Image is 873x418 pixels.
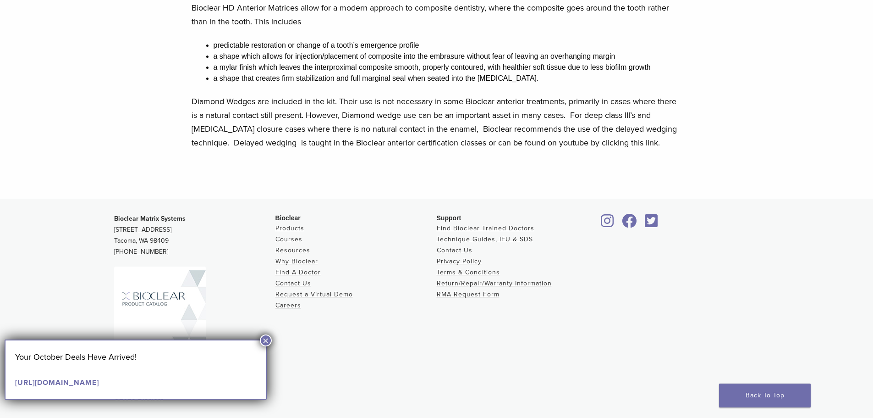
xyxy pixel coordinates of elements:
li: a mylar finish which leaves the interproximal composite smooth, properly contoured, with healthie... [214,62,682,73]
a: Contact Us [275,279,311,287]
a: Resources [275,246,310,254]
p: Bioclear HD Anterior Matrices allow for a modern approach to composite dentistry, where the compo... [192,1,682,28]
span: Support [437,214,461,222]
span: Bioclear [275,214,301,222]
li: a shape which allows for injection/placement of composite into the embrasure without fear of leav... [214,51,682,62]
a: Terms & Conditions [437,268,500,276]
a: Products [275,224,304,232]
a: Request a Virtual Demo [275,290,353,298]
a: Find Bioclear Trained Doctors [437,224,534,232]
strong: Bioclear Matrix Systems [114,215,186,223]
button: Close [260,334,272,346]
a: Privacy Policy [437,257,482,265]
div: ©2025 Bioclear [114,392,759,403]
a: Courses [275,235,302,243]
img: Bioclear [114,267,206,385]
li: predictable restoration or change of a tooth’s emergence profile [214,40,682,51]
p: Your October Deals Have Arrived! [15,350,256,364]
a: Return/Repair/Warranty Information [437,279,552,287]
li: a shape that creates firm stabilization and full marginal seal when seated into the [MEDICAL_DATA]. [214,73,682,84]
a: Contact Us [437,246,472,254]
a: RMA Request Form [437,290,500,298]
a: Bioclear [619,219,640,229]
p: Diamond Wedges are included in the kit. Their use is not necessary in some Bioclear anterior trea... [192,95,682,150]
a: Find A Doctor [275,268,321,276]
a: Technique Guides, IFU & SDS [437,235,533,243]
a: [URL][DOMAIN_NAME] [15,378,99,387]
p: [STREET_ADDRESS] Tacoma, WA 98409 [PHONE_NUMBER] [114,213,275,257]
a: Back To Top [719,384,811,407]
a: Why Bioclear [275,257,318,265]
a: Bioclear [642,219,661,229]
a: Bioclear [598,219,617,229]
a: Careers [275,301,301,309]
